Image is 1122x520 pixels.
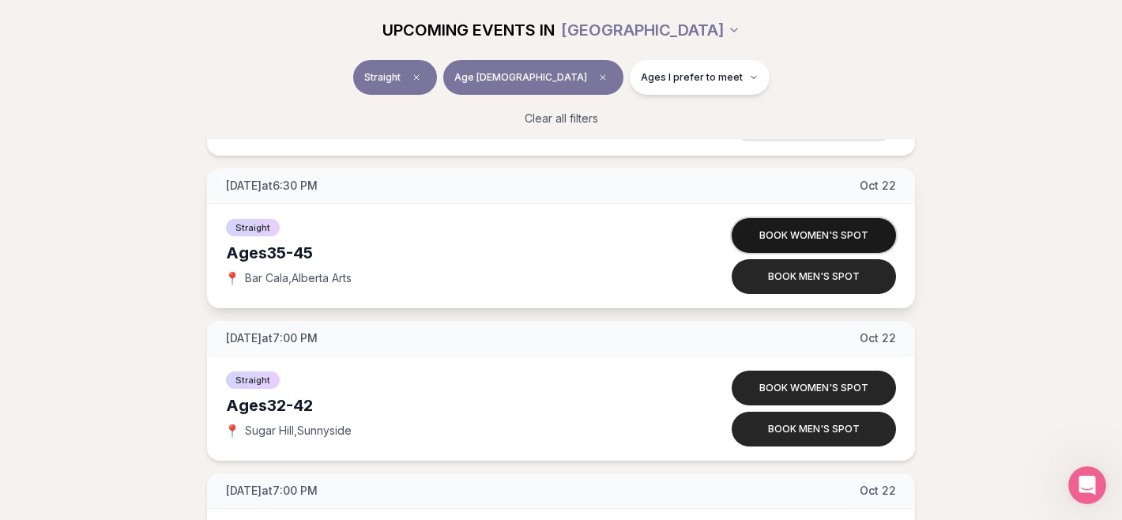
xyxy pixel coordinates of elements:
[226,483,318,499] span: [DATE] at 7:00 PM
[641,71,743,84] span: Ages I prefer to meet
[226,371,280,389] span: Straight
[443,60,623,95] button: Age [DEMOGRAPHIC_DATA]Clear age
[226,242,672,264] div: Ages 35-45
[732,218,896,253] button: Book women's spot
[226,330,318,346] span: [DATE] at 7:00 PM
[593,68,612,87] span: Clear age
[732,412,896,447] button: Book men's spot
[860,178,896,194] span: Oct 22
[407,68,426,87] span: Clear event type filter
[860,330,896,346] span: Oct 22
[353,60,437,95] button: StraightClear event type filter
[226,394,672,416] div: Ages 32-42
[382,19,555,41] span: UPCOMING EVENTS IN
[515,101,608,136] button: Clear all filters
[732,259,896,294] button: Book men's spot
[1068,466,1106,504] iframe: Intercom live chat
[226,424,239,437] span: 📍
[245,270,352,286] span: Bar Cala , Alberta Arts
[226,272,239,284] span: 📍
[226,219,280,236] span: Straight
[226,178,318,194] span: [DATE] at 6:30 PM
[561,13,740,47] button: [GEOGRAPHIC_DATA]
[364,71,401,84] span: Straight
[454,71,587,84] span: Age [DEMOGRAPHIC_DATA]
[732,371,896,405] button: Book women's spot
[630,60,770,95] button: Ages I prefer to meet
[860,483,896,499] span: Oct 22
[245,423,352,439] span: Sugar Hill , Sunnyside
